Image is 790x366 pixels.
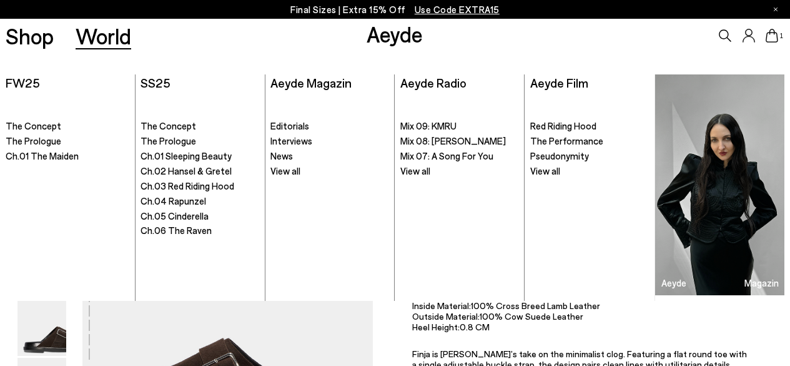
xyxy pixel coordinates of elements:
[412,322,751,332] li: 0.8 CM
[141,150,259,163] a: Ch.01 Sleeping Beauty
[400,165,430,176] span: View all
[412,311,480,322] span: Outside Material:
[6,150,79,161] span: Ch.01 The Maiden
[530,120,649,133] a: Red Riding Hood
[141,210,259,223] a: Ch.05 Cinderella
[141,225,212,236] span: Ch.06 The Raven
[412,300,751,311] li: 100% Cross Breed Lamb Leather
[412,300,471,311] span: Inside Material:
[17,290,66,356] img: Finja Leather Slides - Image 4
[400,135,519,148] a: Mix 08: [PERSON_NAME]
[530,150,649,163] a: Pseudonymity
[655,74,784,295] img: X-exploration-v2_1_900x.png
[415,4,500,15] span: Navigate to /collections/ss25-final-sizes
[400,120,519,133] a: Mix 09: KMRU
[141,150,232,161] span: Ch.01 Sleeping Beauty
[141,195,259,208] a: Ch.04 Rapunzel
[655,74,784,295] a: Aeyde Magazin
[270,165,300,176] span: View all
[400,150,519,163] a: Mix 07: A Song For You
[141,75,170,90] a: SS25
[6,25,54,47] a: Shop
[400,165,519,178] a: View all
[270,135,388,148] a: Interviews
[141,135,259,148] a: The Prologue
[766,29,778,43] a: 1
[141,165,232,176] span: Ch.02 Hansel & Gretel
[6,75,40,90] a: FW25
[744,278,779,288] h3: Magazin
[270,150,388,163] a: News
[141,120,196,131] span: The Concept
[270,165,388,178] a: View all
[141,165,259,178] a: Ch.02 Hansel & Gretel
[76,25,131,47] a: World
[6,135,129,148] a: The Prologue
[778,33,784,39] span: 1
[270,120,309,131] span: Editorials
[141,195,206,206] span: Ch.04 Rapunzel
[530,150,589,161] span: Pseudonymity
[661,278,686,288] h3: Aeyde
[367,21,423,47] a: Aeyde
[270,150,293,161] span: News
[530,135,649,148] a: The Performance
[412,311,751,322] li: 100% Cow Suede Leather
[270,120,388,133] a: Editorials
[400,75,467,90] a: Aeyde Radio
[141,120,259,133] a: The Concept
[530,120,596,131] span: Red Riding Hood
[530,165,649,178] a: View all
[141,225,259,237] a: Ch.06 The Raven
[6,150,129,163] a: Ch.01 The Maiden
[530,75,588,90] a: Aeyde Film
[400,135,506,146] span: Mix 08: [PERSON_NAME]
[141,210,209,221] span: Ch.05 Cinderella
[290,2,500,18] p: Final Sizes | Extra 15% Off
[270,75,352,90] a: Aeyde Magazin
[530,165,560,176] span: View all
[400,120,457,131] span: Mix 09: KMRU
[141,135,196,146] span: The Prologue
[6,120,129,133] a: The Concept
[400,150,493,161] span: Mix 07: A Song For You
[270,135,312,146] span: Interviews
[530,135,603,146] span: The Performance
[141,180,259,193] a: Ch.03 Red Riding Hood
[6,135,61,146] span: The Prologue
[412,322,460,332] span: Heel Height:
[6,120,61,131] span: The Concept
[141,180,234,191] span: Ch.03 Red Riding Hood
